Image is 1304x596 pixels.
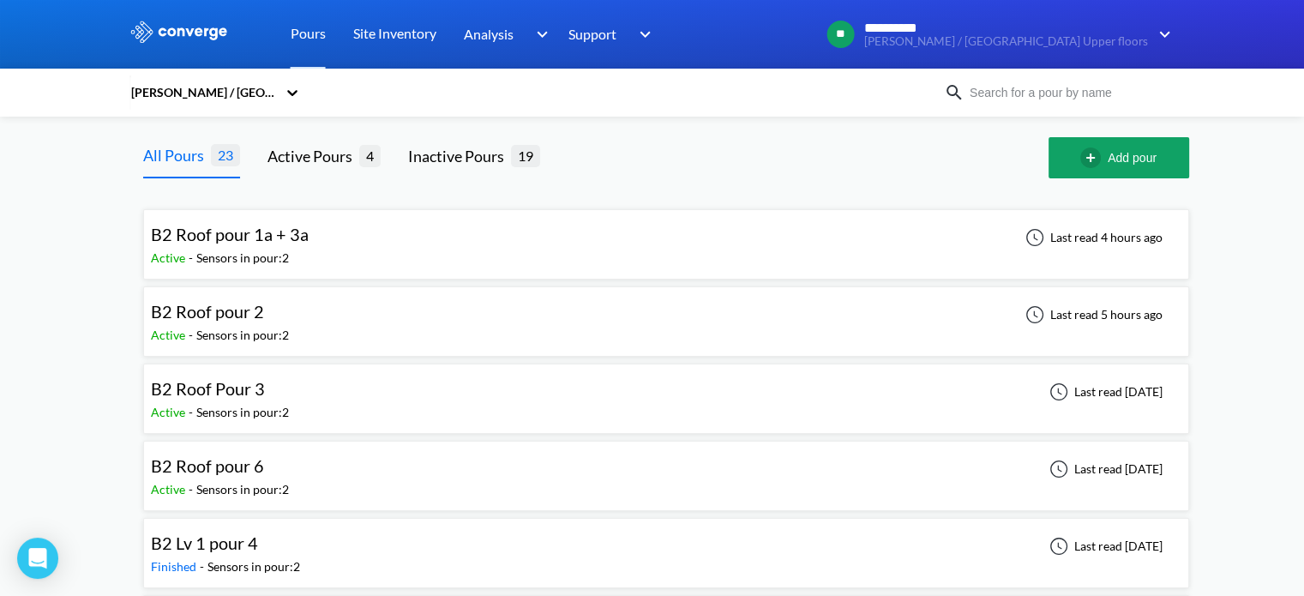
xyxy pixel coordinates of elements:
[200,559,207,574] span: -
[207,557,300,576] div: Sensors in pour: 2
[129,21,229,43] img: logo_ewhite.svg
[129,83,277,102] div: [PERSON_NAME] / [GEOGRAPHIC_DATA] Upper floors
[568,23,616,45] span: Support
[143,143,211,167] div: All Pours
[511,145,540,166] span: 19
[196,403,289,422] div: Sensors in pour: 2
[189,482,196,497] span: -
[1049,137,1189,178] button: Add pour
[143,538,1189,552] a: B2 Lv 1 pour 4Finished-Sensors in pour:2Last read [DATE]
[267,144,359,168] div: Active Pours
[143,306,1189,321] a: B2 Roof pour 2Active-Sensors in pour:2Last read 5 hours ago
[196,480,289,499] div: Sensors in pour: 2
[1040,536,1168,557] div: Last read [DATE]
[944,82,964,103] img: icon-search.svg
[464,23,514,45] span: Analysis
[1080,147,1108,168] img: add-circle-outline.svg
[211,144,240,166] span: 23
[151,378,265,399] span: B2 Roof Pour 3
[189,328,196,342] span: -
[1148,24,1175,45] img: downArrow.svg
[408,144,511,168] div: Inactive Pours
[151,301,264,322] span: B2 Roof pour 2
[151,224,309,244] span: B2 Roof pour 1a + 3a
[196,249,289,268] div: Sensors in pour: 2
[151,482,189,497] span: Active
[189,405,196,419] span: -
[151,250,189,265] span: Active
[151,559,200,574] span: Finished
[151,405,189,419] span: Active
[964,83,1172,102] input: Search for a pour by name
[196,326,289,345] div: Sensors in pour: 2
[1016,304,1168,325] div: Last read 5 hours ago
[17,538,58,579] div: Open Intercom Messenger
[525,24,552,45] img: downArrow.svg
[143,461,1189,475] a: B2 Roof pour 6Active-Sensors in pour:2Last read [DATE]
[359,145,381,166] span: 4
[143,383,1189,398] a: B2 Roof Pour 3Active-Sensors in pour:2Last read [DATE]
[1040,382,1168,402] div: Last read [DATE]
[151,533,258,553] span: B2 Lv 1 pour 4
[189,250,196,265] span: -
[628,24,656,45] img: downArrow.svg
[151,328,189,342] span: Active
[864,35,1148,48] span: [PERSON_NAME] / [GEOGRAPHIC_DATA] Upper floors
[1040,459,1168,479] div: Last read [DATE]
[1016,227,1168,248] div: Last read 4 hours ago
[143,229,1189,244] a: B2 Roof pour 1a + 3aActive-Sensors in pour:2Last read 4 hours ago
[151,455,264,476] span: B2 Roof pour 6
